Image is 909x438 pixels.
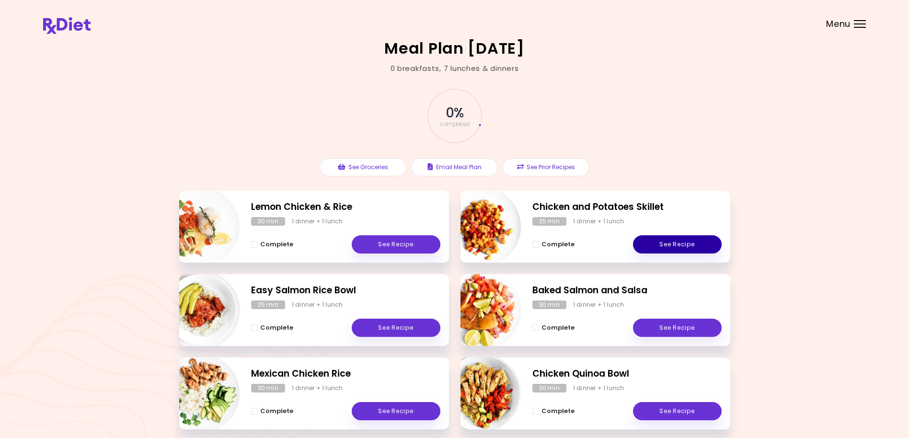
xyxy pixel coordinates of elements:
[541,407,575,415] span: Complete
[43,17,91,34] img: RxDiet
[411,158,498,176] button: Email Meal Plan
[532,200,722,214] h2: Chicken and Potatoes Skillet
[251,284,440,298] h2: Easy Salmon Rice Bowl
[384,41,525,56] h2: Meal Plan [DATE]
[439,121,470,127] span: completed
[541,324,575,332] span: Complete
[442,270,521,350] img: Info - Baked Salmon and Salsa
[251,239,293,250] button: Complete - Lemon Chicken & Rice
[532,322,575,334] button: Complete - Baked Salmon and Salsa
[541,241,575,248] span: Complete
[292,300,343,309] div: 1 dinner + 1 lunch
[633,402,722,420] a: See Recipe - Chicken Quinoa Bowl
[391,63,519,74] div: 0 breakfasts , 7 lunches & dinners
[352,319,440,337] a: See Recipe - Easy Salmon Rice Bowl
[251,200,440,214] h2: Lemon Chicken & Rice
[532,367,722,381] h2: Chicken Quinoa Bowl
[442,354,521,433] img: Info - Chicken Quinoa Bowl
[532,300,566,309] div: 30 min
[251,217,285,226] div: 30 min
[532,239,575,250] button: Complete - Chicken and Potatoes Skillet
[503,158,589,176] button: See Prior Recipes
[161,354,240,433] img: Info - Mexican Chicken Rice
[573,217,624,226] div: 1 dinner + 1 lunch
[251,384,285,392] div: 30 min
[251,300,285,309] div: 25 min
[633,319,722,337] a: See Recipe - Baked Salmon and Salsa
[532,405,575,417] button: Complete - Chicken Quinoa Bowl
[161,187,240,266] img: Info - Lemon Chicken & Rice
[446,105,463,121] span: 0 %
[161,270,240,350] img: Info - Easy Salmon Rice Bowl
[352,402,440,420] a: See Recipe - Mexican Chicken Rice
[251,405,293,417] button: Complete - Mexican Chicken Rice
[442,187,521,266] img: Info - Chicken and Potatoes Skillet
[260,241,293,248] span: Complete
[532,284,722,298] h2: Baked Salmon and Salsa
[260,324,293,332] span: Complete
[532,384,566,392] div: 30 min
[251,322,293,334] button: Complete - Easy Salmon Rice Bowl
[320,158,406,176] button: See Groceries
[532,217,566,226] div: 25 min
[633,235,722,254] a: See Recipe - Chicken and Potatoes Skillet
[573,384,624,392] div: 1 dinner + 1 lunch
[292,217,343,226] div: 1 dinner + 1 lunch
[826,20,851,28] span: Menu
[292,384,343,392] div: 1 dinner + 1 lunch
[352,235,440,254] a: See Recipe - Lemon Chicken & Rice
[251,367,440,381] h2: Mexican Chicken Rice
[260,407,293,415] span: Complete
[573,300,624,309] div: 1 dinner + 1 lunch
